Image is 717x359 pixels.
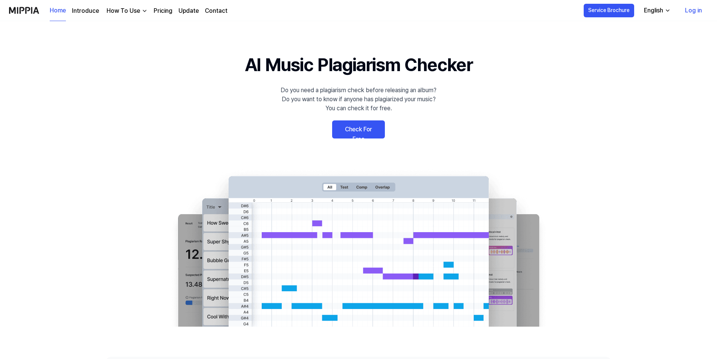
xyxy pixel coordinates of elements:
img: down [142,8,148,14]
a: Introduce [72,6,99,15]
div: How To Use [105,6,142,15]
button: How To Use [105,6,148,15]
a: Pricing [154,6,172,15]
img: main Image [163,169,554,327]
a: Home [50,0,66,21]
button: English [638,3,675,18]
div: Do you need a plagiarism check before releasing an album? Do you want to know if anyone has plagi... [281,86,436,113]
a: Contact [205,6,227,15]
button: Service Brochure [584,4,634,17]
h1: AI Music Plagiarism Checker [245,51,473,78]
div: English [642,6,665,15]
a: Check For Free [332,120,385,138]
a: Update [178,6,199,15]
